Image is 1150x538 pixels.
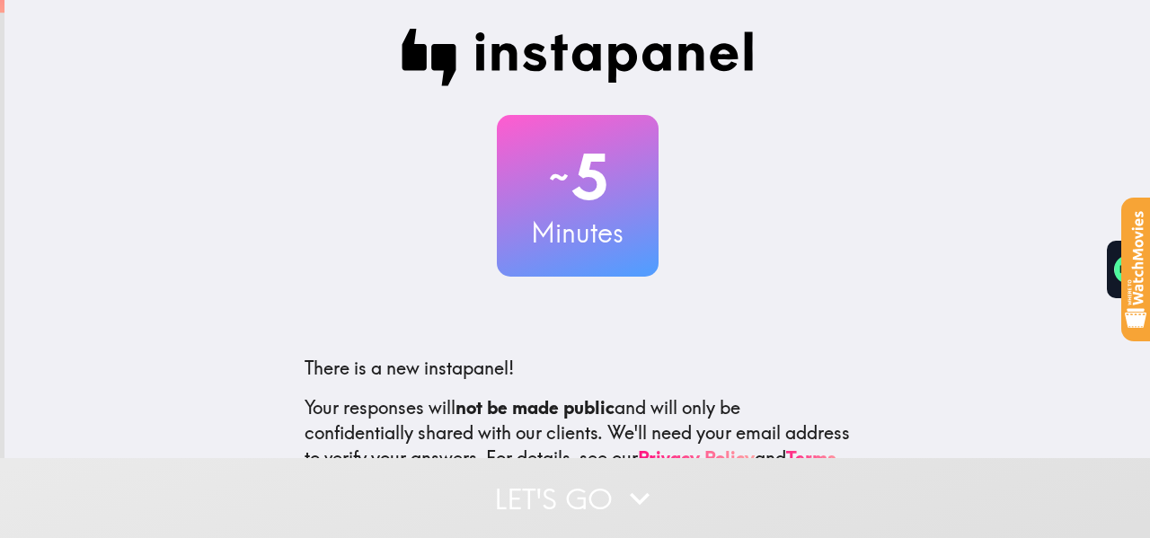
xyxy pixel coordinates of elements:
span: ~ [546,150,571,204]
b: not be made public [456,396,615,419]
p: Your responses will and will only be confidentially shared with our clients. We'll need your emai... [305,395,851,471]
span: There is a new instapanel! [305,357,514,379]
h2: 5 [497,140,659,214]
a: Terms [786,446,836,469]
img: Instapanel [402,29,754,86]
h3: Minutes [497,214,659,251]
a: Privacy Policy [638,446,755,469]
